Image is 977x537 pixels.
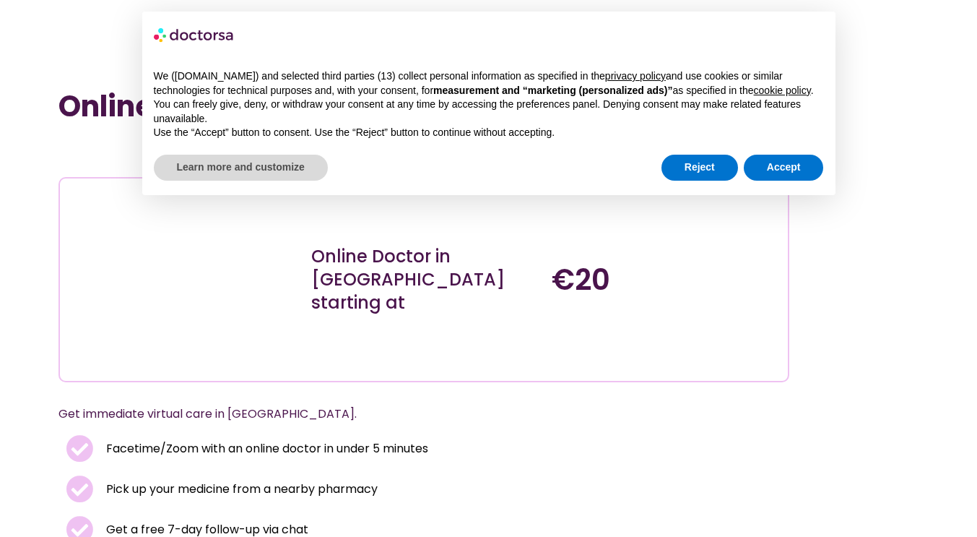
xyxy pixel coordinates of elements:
img: Illustration depicting a young woman in a casual outfit, engaged with her smartphone. She has a p... [93,189,274,370]
iframe: Customer reviews powered by Trustpilot [66,145,282,163]
p: You can freely give, deny, or withdraw your consent at any time by accessing the preferences pane... [154,98,824,126]
span: Pick up your medicine from a nearby pharmacy [103,479,378,499]
p: We ([DOMAIN_NAME]) and selected third parties (13) collect personal information as specified in t... [154,69,824,98]
img: logo [154,23,235,46]
h1: Online Doctor Near Me [GEOGRAPHIC_DATA] [58,89,789,124]
a: privacy policy [605,70,666,82]
h4: €20 [552,262,778,297]
span: Facetime/Zoom with an online doctor in under 5 minutes [103,439,428,459]
button: Accept [744,155,824,181]
p: Get immediate virtual care in [GEOGRAPHIC_DATA]. [58,404,755,424]
p: Use the “Accept” button to consent. Use the “Reject” button to continue without accepting. [154,126,824,140]
a: cookie policy [754,85,811,96]
div: Online Doctor in [GEOGRAPHIC_DATA] starting at [311,245,537,314]
strong: measurement and “marketing (personalized ads)” [433,85,672,96]
button: Learn more and customize [154,155,328,181]
button: Reject [661,155,738,181]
